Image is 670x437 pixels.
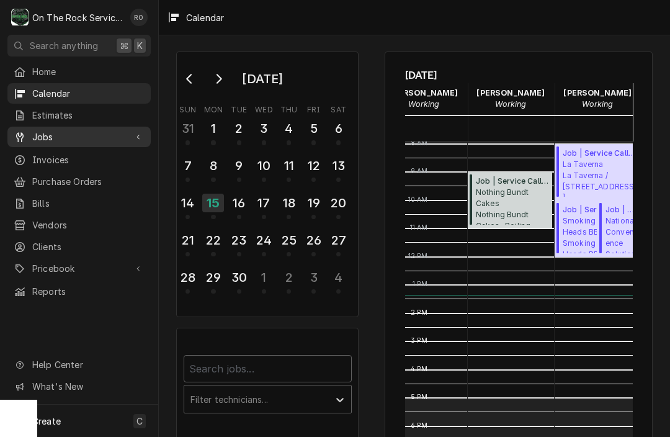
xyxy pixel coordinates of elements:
span: 11 AM [407,223,431,233]
div: Rich Ortega - Working [468,83,555,114]
th: Thursday [277,101,301,115]
span: ⌘ [120,39,128,52]
div: 23 [230,231,249,250]
span: Invoices [32,153,145,166]
span: 5 PM [408,392,431,402]
div: 3 [254,119,274,138]
button: Go to previous month [177,69,202,89]
input: Search jobs... [184,355,352,382]
div: On The Rock Services's Avatar [11,9,29,26]
a: Bills [7,193,151,214]
div: [Service] Job | Service Call Nothing Bundt Cakes Nothing Bundt Cakes -Boiling Springs / 4406 SC-9... [468,172,553,228]
th: Tuesday [226,101,251,115]
div: 1 [254,268,274,287]
div: 11 [279,156,298,175]
span: Calendar [32,87,145,100]
div: 15 [202,194,224,212]
span: Home [32,65,145,78]
div: 1 [203,119,223,138]
div: Job | Service Call(Past Due)Smoking Butt Heads BBQSmoking Butt Heads BBQ / [STREET_ADDRESS] [555,200,627,257]
div: Job | Service Call(Uninvoiced)National Convenience SolutionsCircle K [PERSON_NAME] / [STREET_ADDR... [597,200,640,257]
th: Sunday [176,101,200,115]
span: 3 PM [408,336,431,346]
div: 3 [304,268,323,287]
div: 5 [304,119,323,138]
div: 2 [279,268,298,287]
span: Help Center [32,358,143,371]
th: Monday [200,101,226,115]
a: Go to Help Center [7,354,151,375]
a: Vendors [7,215,151,235]
span: 4 PM [408,364,431,374]
span: National Convenience Solutions Circle K [PERSON_NAME] / [STREET_ADDRESS][PERSON_NAME] [605,215,636,253]
a: Go to Pricebook [7,258,151,279]
div: 7 [178,156,197,175]
div: 4 [329,268,348,287]
div: 28 [178,268,197,287]
span: Reports [32,285,145,298]
div: 10 [254,156,274,175]
div: Calendar Day Picker [176,52,359,317]
span: 9 AM [408,166,431,176]
span: Purchase Orders [32,175,145,188]
div: 30 [230,268,249,287]
button: Search anything⌘K [7,35,151,56]
div: 2 [230,119,249,138]
div: 27 [329,231,348,250]
div: RO [130,9,148,26]
div: O [11,9,29,26]
span: [DATE] [405,67,633,83]
th: Friday [301,101,326,115]
div: [Service] Job | Service Call La Taverna La Taverna / 2401 Reidville Rd St 10, Spartanburg, SC 293... [555,144,640,200]
span: C [136,415,143,428]
div: 25 [279,231,298,250]
span: Bills [32,197,145,210]
div: 6 [329,119,348,138]
span: La Taverna La Taverna / [STREET_ADDRESS] [563,159,636,197]
span: Estimates [32,109,145,122]
a: Home [7,61,151,82]
div: [Service] Job | Service Call National Convenience Solutions Circle K Roebuck / 6200 US-221, Roebu... [597,200,640,257]
div: Rich Ortega's Avatar [130,9,148,26]
div: Todd Brady - Working [555,83,641,114]
span: 8 AM [408,138,431,148]
span: K [137,39,143,52]
div: Job | Service Call(Finalized)La TavernaLa Taverna / [STREET_ADDRESS] [555,144,640,200]
div: 4 [279,119,298,138]
a: Reports [7,281,151,302]
span: Nothing Bundt Cakes Nothing Bundt Cakes -Boiling Springs / [STREET_ADDRESS] [476,187,548,225]
div: 19 [304,194,323,212]
div: 18 [279,194,298,212]
span: 2 PM [408,308,431,318]
button: Go to next month [206,69,231,89]
div: 22 [203,231,223,250]
span: 10 AM [405,195,431,205]
span: Vendors [32,218,145,232]
th: Saturday [326,101,351,115]
div: Job | Service Call(Past Due)Nothing Bundt CakesNothing Bundt Cakes -Boiling Springs / [STREET_ADD... [468,172,553,228]
span: Job | Service Call ( Past Due ) [563,204,623,215]
div: 14 [178,194,197,212]
div: 12 [304,156,323,175]
div: 31 [178,119,197,138]
div: On The Rock Services [32,11,123,24]
div: 24 [254,231,274,250]
span: 12 PM [405,251,431,261]
div: 8 [203,156,223,175]
span: Pricebook [32,262,126,275]
strong: [PERSON_NAME] [476,88,545,97]
a: Go to What's New [7,376,151,397]
div: 29 [203,268,223,287]
span: 6 PM [408,421,431,431]
em: Working [495,99,526,109]
div: 21 [178,231,197,250]
span: Jobs [32,130,126,143]
span: Job | Service Call ( Uninvoiced ) [605,204,636,215]
div: 17 [254,194,274,212]
th: Wednesday [251,101,276,115]
em: Working [582,99,613,109]
span: Job | Service Call ( Finalized ) [563,148,636,159]
div: 16 [230,194,249,212]
div: [DATE] [238,68,287,89]
span: Job | Service Call ( Past Due ) [476,176,548,187]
